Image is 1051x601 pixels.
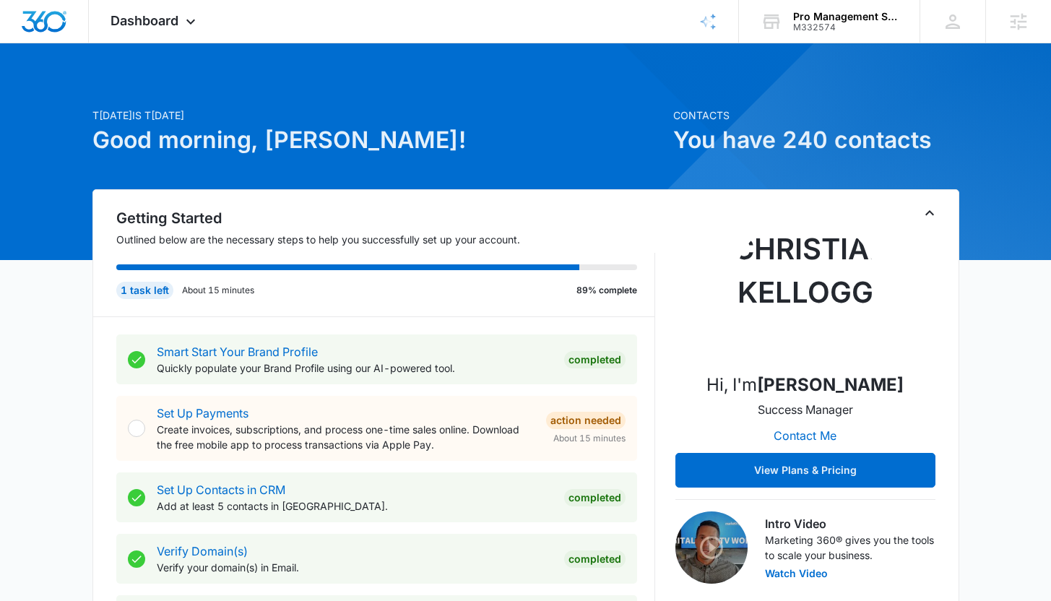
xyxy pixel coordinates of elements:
[673,123,959,157] h1: You have 240 contacts
[706,372,904,398] p: Hi, I'm
[157,345,318,359] a: Smart Start Your Brand Profile
[793,22,899,33] div: account id
[111,13,178,28] span: Dashboard
[564,351,626,368] div: Completed
[675,511,748,584] img: Intro Video
[793,11,899,22] div: account name
[765,532,935,563] p: Marketing 360® gives you the tools to scale your business.
[576,284,637,297] p: 89% complete
[553,432,626,445] span: About 15 minutes
[157,560,553,575] p: Verify your domain(s) in Email.
[757,374,904,395] strong: [PERSON_NAME]
[116,282,173,299] div: 1 task left
[673,108,959,123] p: Contacts
[116,232,655,247] p: Outlined below are the necessary steps to help you successfully set up your account.
[758,401,853,418] p: Success Manager
[759,418,851,453] button: Contact Me
[921,204,938,222] button: Toggle Collapse
[765,515,935,532] h3: Intro Video
[675,453,935,488] button: View Plans & Pricing
[546,412,626,429] div: Action Needed
[157,483,285,497] a: Set Up Contacts in CRM
[157,498,553,514] p: Add at least 5 contacts in [GEOGRAPHIC_DATA].
[92,123,665,157] h1: Good morning, [PERSON_NAME]!
[157,360,553,376] p: Quickly populate your Brand Profile using our AI-powered tool.
[92,108,665,123] p: T[DATE]is T[DATE]
[157,544,248,558] a: Verify Domain(s)
[564,550,626,568] div: Completed
[733,216,878,360] img: Christian Kellogg
[182,284,254,297] p: About 15 minutes
[564,489,626,506] div: Completed
[157,406,248,420] a: Set Up Payments
[157,422,535,452] p: Create invoices, subscriptions, and process one-time sales online. Download the free mobile app t...
[765,568,828,579] button: Watch Video
[116,207,655,229] h2: Getting Started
